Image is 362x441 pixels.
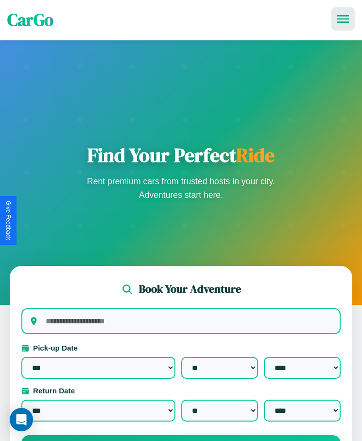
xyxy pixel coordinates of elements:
span: CarGo [7,8,53,32]
h2: Book Your Adventure [139,282,241,297]
span: Ride [236,142,275,168]
label: Return Date [21,387,341,395]
div: Give Feedback [5,201,12,240]
div: Open Intercom Messenger [10,408,33,431]
label: Pick-up Date [21,344,341,352]
p: Rent premium cars from trusted hosts in your city. Adventures start here. [84,175,278,202]
h1: Find Your Perfect [84,143,278,167]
